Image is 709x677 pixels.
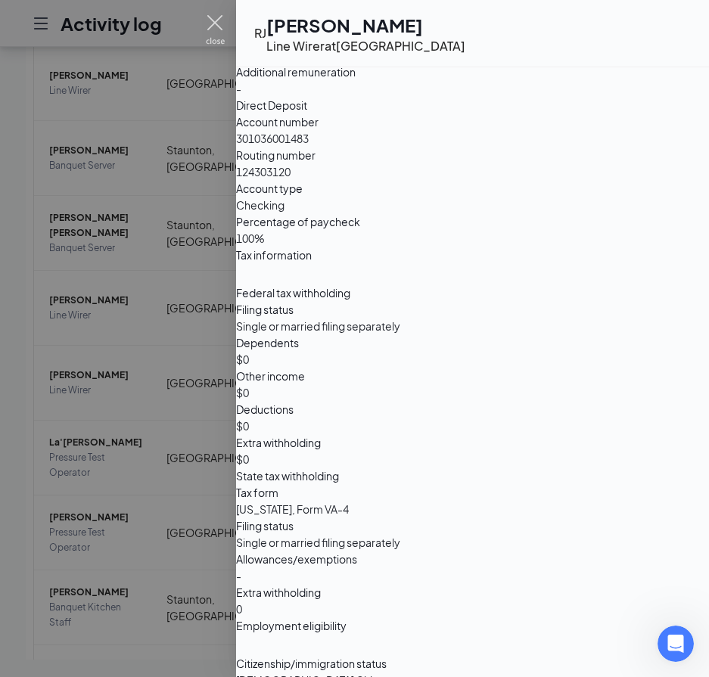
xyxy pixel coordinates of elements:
span: 301036001483 [236,130,709,147]
span: 124303120 [236,163,709,180]
span: Citizenship/immigration status [236,655,709,672]
span: Percentage of paycheck [236,213,709,230]
span: $0 [236,418,709,434]
span: Account type [236,180,709,197]
span: Routing number [236,147,709,163]
div: RJ [254,25,266,42]
span: Additional remuneration [236,64,709,80]
h1: [PERSON_NAME] [266,12,465,38]
span: [US_STATE], Form VA-4 [236,501,709,517]
span: Federal tax withholding [236,284,709,301]
div: Line Wirer at [GEOGRAPHIC_DATA] [266,38,465,54]
span: Filing status [236,517,709,534]
span: Checking [236,197,709,213]
span: Other income [236,368,709,384]
span: Allowances/exemptions [236,551,709,567]
span: - [236,80,709,97]
span: Single or married filing separately [236,318,709,334]
iframe: Intercom live chat [658,626,694,662]
span: Dependents [236,334,709,351]
span: 0 [236,601,709,617]
span: Employment eligibility [236,617,709,634]
span: $0 [236,451,709,467]
span: Filing status [236,301,709,318]
span: $0 [236,351,709,368]
span: Tax information [236,247,709,263]
span: $0 [236,384,709,401]
span: Deductions [236,401,709,418]
span: Tax form [236,484,709,501]
span: State tax withholding [236,467,709,484]
span: Account number [236,113,709,130]
span: 100% [236,230,709,247]
span: Extra withholding [236,584,709,601]
span: - [236,567,709,584]
span: Extra withholding [236,434,709,451]
span: Single or married filing separately [236,534,709,551]
span: Direct Deposit [236,97,709,113]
